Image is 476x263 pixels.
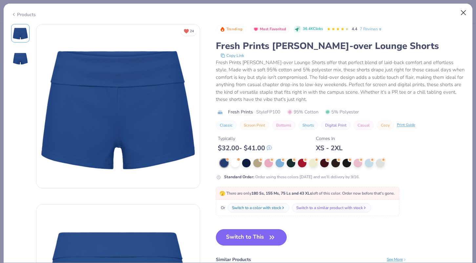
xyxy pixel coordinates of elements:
div: See More [387,256,407,262]
button: Switch to a similar product with stock [292,203,371,212]
div: 4.4 Stars [327,24,349,35]
img: Front [36,24,200,188]
span: 4.4 [352,26,357,32]
div: Comes In [316,135,342,142]
strong: 180 Ss, 155 Ms, 75 Ls and 43 XLs [251,191,312,196]
button: Cozy [377,121,394,130]
span: 24 [190,30,194,33]
span: 🫣 [219,190,225,197]
div: Typically [218,135,272,142]
button: Screen Print [240,121,269,130]
button: Badge Button [250,25,290,34]
span: Style FP100 [256,108,280,115]
div: Fresh Prints [PERSON_NAME]-over Lounge Shorts offer that perfect blend of laid-back comfort and e... [216,59,465,103]
img: Trending sort [220,27,225,32]
div: Similar Products [216,256,251,263]
div: Print Guide [397,122,415,128]
button: Close [457,7,470,19]
strong: Standard Order : [224,174,254,179]
button: Classic [216,121,237,130]
button: Shorts [299,121,318,130]
span: 5% Polyester [325,108,359,115]
img: brand logo [216,109,225,115]
span: There are only left of this color. Order now before that's gone. [219,191,395,196]
div: Switch to a color with stock [232,205,281,211]
span: 36.4K Clicks [303,26,323,32]
button: Unlike [181,26,197,36]
button: Switch to This [216,229,287,246]
span: Or [219,205,225,211]
div: XS - 2XL [316,144,342,152]
span: Fresh Prints [228,108,253,115]
span: Most Favorited [260,27,286,31]
img: Back [12,50,28,66]
button: Digital Print [321,121,350,130]
a: 7 Reviews [360,26,383,32]
img: Most Favorited sort [253,27,259,32]
button: Casual [354,121,374,130]
img: Front [12,25,28,41]
button: Bottoms [272,121,295,130]
button: Switch to a color with stock [228,203,289,212]
span: 95% Cotton [287,108,319,115]
button: copy to clipboard [218,52,246,59]
div: Switch to a similar product with stock [296,205,363,211]
div: Products [11,11,36,18]
div: $ 32.00 - $ 41.00 [218,144,272,152]
div: Order using these colors [DATE] and we’ll delivery by 9/16. [224,174,360,180]
button: Badge Button [217,25,246,34]
div: Fresh Prints [PERSON_NAME]-over Lounge Shorts [216,40,465,52]
span: Trending [226,27,242,31]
